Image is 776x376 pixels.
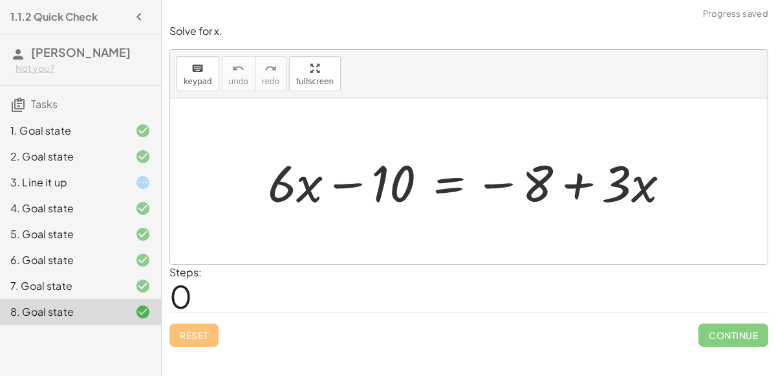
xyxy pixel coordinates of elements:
i: Task finished and correct. [135,252,151,268]
label: Steps: [169,265,202,279]
i: Task finished and correct. [135,123,151,138]
div: 8. Goal state [10,304,114,320]
div: Not you? [16,62,151,75]
i: Task started. [135,175,151,190]
span: redo [262,77,279,86]
div: 1. Goal state [10,123,114,138]
i: keyboard [191,61,204,76]
span: Tasks [31,97,58,111]
span: 0 [169,276,192,316]
i: Task finished and correct. [135,201,151,216]
span: Progress saved [703,8,768,21]
div: 2. Goal state [10,149,114,164]
i: Task finished and correct. [135,149,151,164]
h4: 1.1.2 Quick Check [10,9,98,25]
button: keyboardkeypad [177,56,219,91]
div: 3. Line it up [10,175,114,190]
span: keypad [184,77,212,86]
p: Solve for x. [169,24,768,39]
div: 5. Goal state [10,227,114,242]
span: [PERSON_NAME] [31,45,131,60]
span: undo [229,77,248,86]
i: Task finished and correct. [135,278,151,294]
i: redo [264,61,277,76]
div: 6. Goal state [10,252,114,268]
div: 4. Goal state [10,201,114,216]
button: redoredo [255,56,286,91]
span: fullscreen [296,77,334,86]
i: Task finished and correct. [135,227,151,242]
button: undoundo [222,56,255,91]
i: undo [232,61,244,76]
button: fullscreen [289,56,341,91]
div: 7. Goal state [10,278,114,294]
i: Task finished and correct. [135,304,151,320]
